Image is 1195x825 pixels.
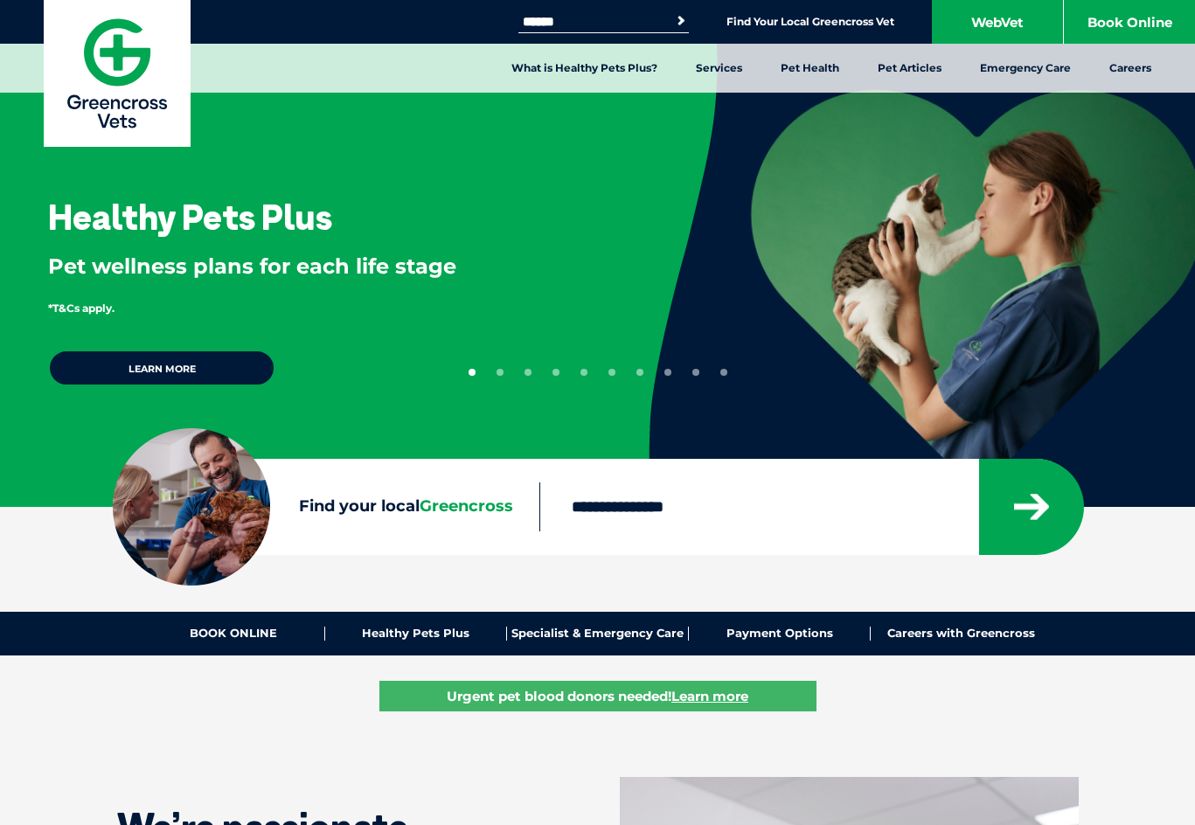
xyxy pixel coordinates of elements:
button: 5 of 10 [580,369,587,376]
h3: Healthy Pets Plus [48,199,332,234]
a: Specialist & Emergency Care [507,627,689,641]
button: 2 of 10 [497,369,504,376]
a: Find Your Local Greencross Vet [726,15,894,29]
a: Payment Options [689,627,871,641]
a: BOOK ONLINE [143,627,325,641]
a: Pet Health [761,44,858,93]
label: Find your local [113,494,539,520]
button: 9 of 10 [692,369,699,376]
button: 10 of 10 [720,369,727,376]
a: Urgent pet blood donors needed!Learn more [379,681,816,711]
a: Careers [1090,44,1171,93]
button: 7 of 10 [636,369,643,376]
span: Greencross [420,496,513,516]
a: Pet Articles [858,44,961,93]
button: Search [672,12,690,30]
a: What is Healthy Pets Plus? [492,44,677,93]
button: 1 of 10 [469,369,476,376]
p: Pet wellness plans for each life stage [48,252,592,281]
button: 4 of 10 [552,369,559,376]
span: *T&Cs apply. [48,302,115,315]
a: Healthy Pets Plus [325,627,507,641]
a: Services [677,44,761,93]
button: 3 of 10 [525,369,531,376]
a: Careers with Greencross [871,627,1052,641]
a: Learn more [48,350,275,386]
a: Emergency Care [961,44,1090,93]
u: Learn more [671,688,748,704]
button: 6 of 10 [608,369,615,376]
button: 8 of 10 [664,369,671,376]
